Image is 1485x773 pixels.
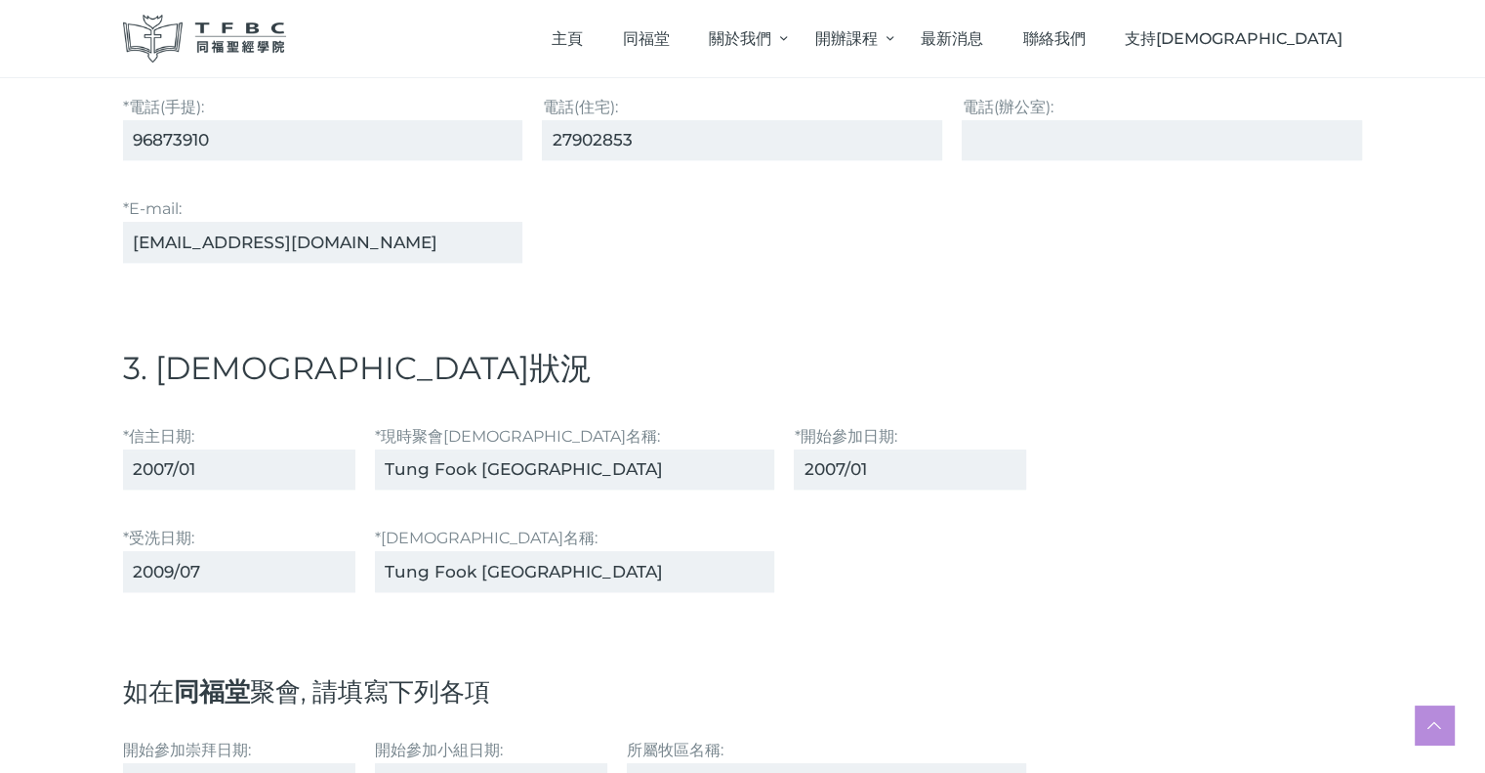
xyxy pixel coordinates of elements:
label: *E-mail: [123,195,523,263]
span: 關於我們 [709,29,771,48]
label: *[DEMOGRAPHIC_DATA]名稱: [375,525,775,592]
span: 同福堂 [623,29,670,48]
label: *受洗⽇期: [123,525,355,592]
label: *信主⽇期: [123,423,355,491]
input: *開始參加⽇期: [794,450,1026,490]
span: 主頁 [552,29,583,48]
input: *受洗⽇期: [123,551,355,591]
h4: 3. [DEMOGRAPHIC_DATA]狀況 [123,349,1363,388]
input: *E-mail: [123,222,523,262]
label: *現時聚會[DEMOGRAPHIC_DATA]名稱: [375,423,775,491]
input: *現時聚會[DEMOGRAPHIC_DATA]名稱: [375,450,775,490]
a: 支持[DEMOGRAPHIC_DATA] [1105,10,1363,67]
a: 同福堂 [602,10,689,67]
span: 支持[DEMOGRAPHIC_DATA] [1125,29,1342,48]
input: 電話(住宅): [542,120,942,160]
label: *開始參加⽇期: [794,423,1026,491]
label: 電話(住宅): [542,94,942,161]
strong: 同福堂 [174,676,250,707]
span: 開辦課程 [815,29,878,48]
h5: 如在 聚會, 請填寫下列各項 [123,676,1363,708]
a: 主頁 [532,10,603,67]
a: 最新消息 [901,10,1004,67]
input: *電話(⼿提): [123,120,523,160]
input: *[DEMOGRAPHIC_DATA]名稱: [375,551,775,591]
a: Scroll to top [1415,706,1454,745]
label: 電話(辦公室): [962,94,1362,161]
span: 最新消息 [921,29,983,48]
a: 關於我們 [689,10,795,67]
img: 同福聖經學院 TFBC [123,15,287,63]
a: 聯絡我們 [1003,10,1105,67]
input: *信主⽇期: [123,450,355,490]
label: *電話(⼿提): [123,94,523,161]
input: 電話(辦公室): [962,120,1362,160]
span: 聯絡我們 [1023,29,1086,48]
a: 開辦課程 [795,10,900,67]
